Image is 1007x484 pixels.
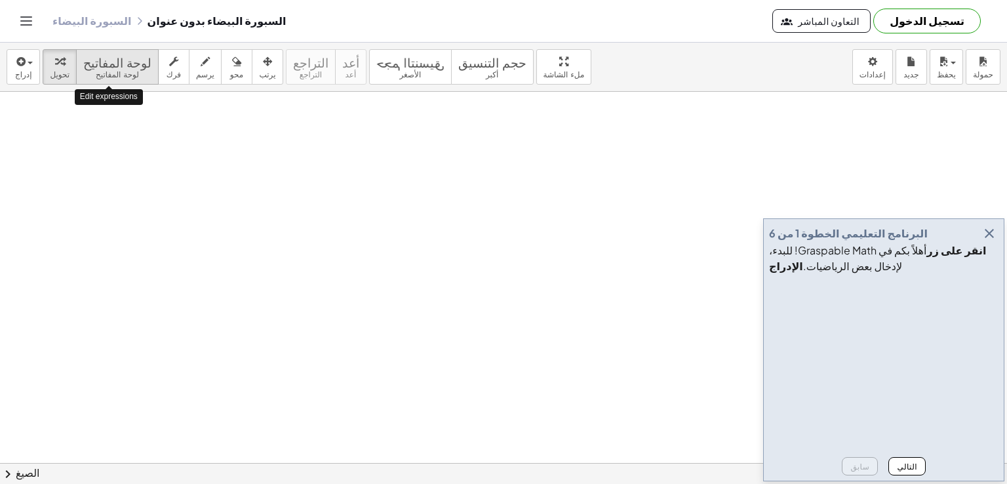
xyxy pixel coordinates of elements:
[16,467,40,479] font: الصيغ
[898,462,917,472] font: التالي
[888,457,926,475] button: التالي
[75,89,143,104] div: Edit expressions
[458,55,526,68] font: حجم التنسيق
[167,70,181,79] font: فرك
[966,49,1000,85] button: حمولة
[83,55,151,68] font: لوحة المفاتيح
[15,70,32,79] font: إدراج
[16,10,37,31] button: تبديل التنقل
[43,49,77,85] button: تحويل
[158,49,189,85] button: فرك
[486,70,498,79] font: أكبر
[873,9,981,33] button: تسجيل الدخول
[536,49,592,85] button: ملء الشاشة
[930,49,963,85] button: يحفظ
[346,70,357,79] font: أعد
[230,70,243,79] font: محو
[335,49,366,85] button: أعدأعد
[259,70,275,79] font: يرتب
[7,49,40,85] button: إدراج
[903,70,918,79] font: جديد
[252,49,283,85] button: يرتب
[76,49,159,85] button: لوحة المفاتيحلوحة المفاتيح
[376,55,444,68] font: حجم التنسيق
[52,14,132,28] a: السبورة البيضاء
[937,70,956,79] font: يحفظ
[896,49,927,85] button: جديد
[286,49,336,85] button: التراجعالتراجع
[798,15,859,27] font: التعاون المباشر
[890,14,964,28] font: تسجيل الدخول
[221,49,252,85] button: محو
[50,70,69,79] font: تحويل
[196,70,214,79] font: يرسم
[189,49,222,85] button: يرسم
[769,243,926,257] font: أهلاً بكم في Graspable Math! للبدء،
[369,49,452,85] button: حجم التنسيقالأصغر
[293,55,328,68] font: التراجع
[973,70,993,79] font: حمولة
[852,49,893,85] button: إعدادات
[300,70,322,79] font: التراجع
[451,49,534,85] button: حجم التنسيقأكبر
[543,70,585,79] font: ملء الشاشة
[803,259,902,273] font: لإدخال بعض الرياضيات.
[399,70,421,79] font: الأصغر
[342,55,359,68] font: أعد
[772,9,871,33] button: التعاون المباشر
[769,226,928,240] font: البرنامج التعليمي الخطوة 1 من 6
[859,70,886,79] font: إعدادات
[96,70,139,79] font: لوحة المفاتيح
